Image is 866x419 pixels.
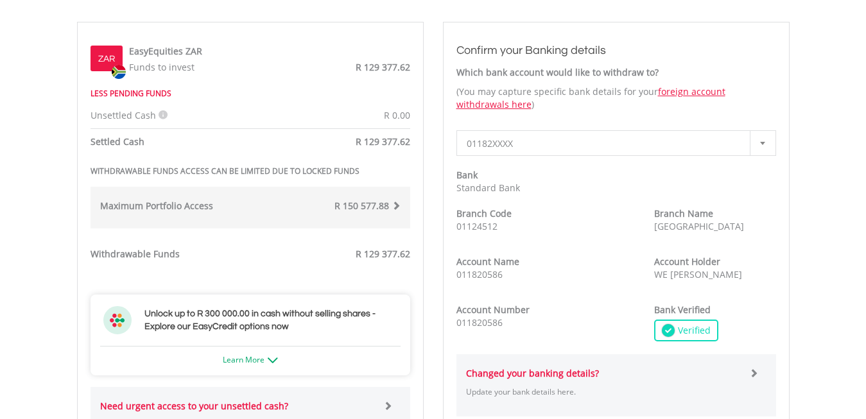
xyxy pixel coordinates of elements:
[91,135,144,148] strong: Settled Cash
[100,200,213,212] strong: Maximum Portfolio Access
[456,169,478,181] strong: Bank
[129,61,195,73] span: Funds to invest
[456,207,512,219] strong: Branch Code
[456,85,776,111] p: (You may capture specific bank details for your )
[91,88,171,99] strong: LESS PENDING FUNDS
[129,45,202,58] label: EasyEquities ZAR
[456,255,519,268] strong: Account Name
[456,268,503,280] span: 011820586
[268,357,278,363] img: ec-arrow-down.png
[144,307,397,333] h3: Unlock up to R 300 000.00 in cash without selling shares - Explore our EasyCredit options now
[456,304,530,316] strong: Account Number
[466,386,740,397] p: Update your bank details here.
[456,66,659,78] strong: Which bank account would like to withdraw to?
[456,316,503,329] span: 011820586
[456,85,725,110] a: foreign account withdrawals here
[91,166,359,176] strong: WITHDRAWABLE FUNDS ACCESS CAN BE LIMITED DUE TO LOCKED FUNDS
[456,220,498,232] span: 01124512
[91,109,156,121] span: Unsettled Cash
[654,220,744,232] span: [GEOGRAPHIC_DATA]
[456,42,776,60] h3: Confirm your Banking details
[98,53,115,65] label: ZAR
[356,61,410,73] span: R 129 377.62
[384,109,410,121] span: R 0.00
[103,306,132,334] img: ec-flower.svg
[654,268,742,280] span: WE [PERSON_NAME]
[466,367,599,379] strong: Changed your banking details?
[654,207,713,219] strong: Branch Name
[654,255,720,268] strong: Account Holder
[356,248,410,260] span: R 129 377.62
[467,131,747,157] span: 01182XXXX
[456,182,520,194] span: Standard Bank
[675,324,711,337] span: Verified
[356,135,410,148] span: R 129 377.62
[334,200,389,212] span: R 150 577.88
[100,400,288,412] strong: Need urgent access to your unsettled cash?
[223,354,278,365] a: Learn More
[654,304,711,316] strong: Bank Verified
[112,65,126,79] img: zar.png
[91,248,180,260] strong: Withdrawable Funds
